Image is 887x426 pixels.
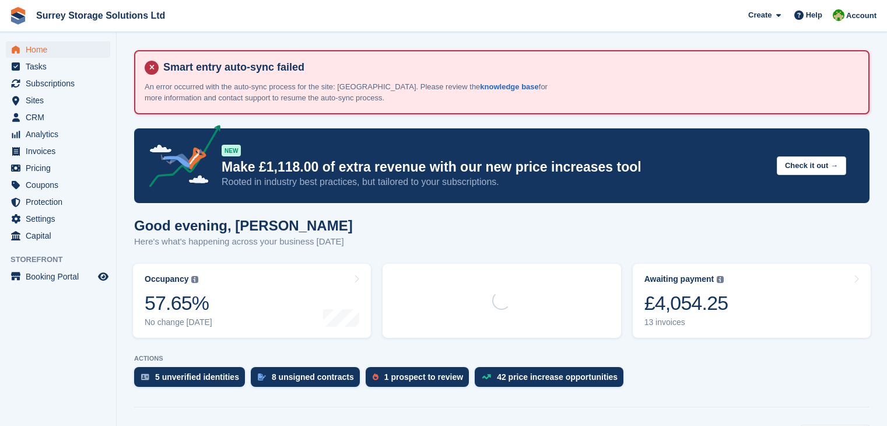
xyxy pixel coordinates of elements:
img: icon-info-grey-7440780725fd019a000dd9b08b2336e03edf1995a4989e88bcd33f0948082b44.svg [191,276,198,283]
div: 42 price increase opportunities [497,372,618,382]
img: James Harverson [833,9,844,21]
div: NEW [222,145,241,156]
img: contract_signature_icon-13c848040528278c33f63329250d36e43548de30e8caae1d1a13099fd9432cc5.svg [258,373,266,380]
a: menu [6,41,110,58]
a: 42 price increase opportunities [475,367,629,393]
a: 8 unsigned contracts [251,367,366,393]
span: Capital [26,228,96,244]
img: icon-info-grey-7440780725fd019a000dd9b08b2336e03edf1995a4989e88bcd33f0948082b44.svg [717,276,724,283]
a: Awaiting payment £4,054.25 13 invoices [633,264,871,338]
div: 5 unverified identities [155,372,239,382]
a: menu [6,75,110,92]
span: Storefront [10,254,116,266]
a: Preview store [96,270,110,284]
a: Occupancy 57.65% No change [DATE] [133,264,371,338]
h1: Good evening, [PERSON_NAME] [134,218,353,233]
div: 57.65% [145,291,212,315]
p: Rooted in industry best practices, but tailored to your subscriptions. [222,176,767,188]
span: Booking Portal [26,268,96,285]
span: Create [748,9,772,21]
div: Occupancy [145,274,188,284]
img: price_increase_opportunities-93ffe204e8149a01c8c9dc8f82e8f89637d9d84a8eef4429ea346261dce0b2c0.svg [482,374,491,379]
p: Here's what's happening across your business [DATE] [134,235,353,249]
a: menu [6,58,110,75]
p: An error occurred with the auto-sync process for the site: [GEOGRAPHIC_DATA]. Please review the f... [145,81,553,104]
div: 13 invoices [644,317,728,327]
span: Account [846,10,877,22]
span: Tasks [26,58,96,75]
div: Awaiting payment [644,274,714,284]
span: Pricing [26,160,96,176]
a: menu [6,92,110,109]
a: 1 prospect to review [366,367,475,393]
a: menu [6,268,110,285]
a: menu [6,143,110,159]
a: menu [6,228,110,244]
a: 5 unverified identities [134,367,251,393]
span: Invoices [26,143,96,159]
img: stora-icon-8386f47178a22dfd0bd8f6a31ec36ba5ce8667c1dd55bd0f319d3a0aa187defe.svg [9,7,27,25]
img: price-adjustments-announcement-icon-8257ccfd72463d97f412b2fc003d46551f7dbcb40ab6d574587a9cd5c0d94... [139,125,221,191]
span: CRM [26,109,96,125]
a: menu [6,109,110,125]
h4: Smart entry auto-sync failed [159,61,859,74]
a: menu [6,194,110,210]
span: Analytics [26,126,96,142]
a: menu [6,177,110,193]
button: Check it out → [777,156,846,176]
div: 1 prospect to review [384,372,463,382]
img: prospect-51fa495bee0391a8d652442698ab0144808aea92771e9ea1ae160a38d050c398.svg [373,373,378,380]
span: Settings [26,211,96,227]
a: menu [6,211,110,227]
span: Coupons [26,177,96,193]
img: verify_identity-adf6edd0f0f0b5bbfe63781bf79b02c33cf7c696d77639b501bdc392416b5a36.svg [141,373,149,380]
a: Surrey Storage Solutions Ltd [31,6,170,25]
span: Subscriptions [26,75,96,92]
p: ACTIONS [134,355,870,362]
span: Home [26,41,96,58]
div: 8 unsigned contracts [272,372,354,382]
div: No change [DATE] [145,317,212,327]
span: Sites [26,92,96,109]
div: £4,054.25 [644,291,728,315]
a: menu [6,160,110,176]
a: knowledge base [480,82,538,91]
a: menu [6,126,110,142]
span: Help [806,9,822,21]
p: Make £1,118.00 of extra revenue with our new price increases tool [222,159,767,176]
span: Protection [26,194,96,210]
